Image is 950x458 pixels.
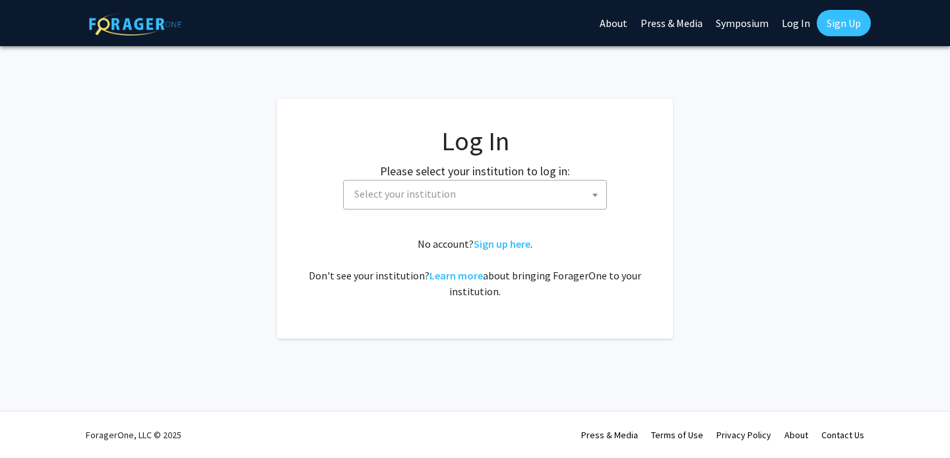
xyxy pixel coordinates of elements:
div: ForagerOne, LLC © 2025 [86,412,181,458]
a: Sign Up [817,10,871,36]
a: Privacy Policy [716,429,771,441]
label: Please select your institution to log in: [380,162,570,180]
a: Learn more about bringing ForagerOne to your institution [429,269,483,282]
div: No account? . Don't see your institution? about bringing ForagerOne to your institution. [303,236,647,299]
h1: Log In [303,125,647,157]
a: About [784,429,808,441]
a: Press & Media [581,429,638,441]
a: Contact Us [821,429,864,441]
img: ForagerOne Logo [89,13,181,36]
span: Select your institution [343,180,607,210]
span: Select your institution [354,187,456,200]
span: Select your institution [349,181,606,208]
a: Terms of Use [651,429,703,441]
a: Sign up here [474,237,530,250]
